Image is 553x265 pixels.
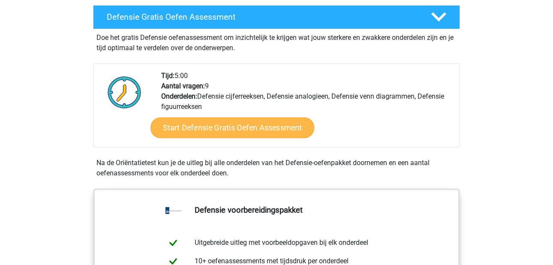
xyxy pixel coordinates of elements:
h4: Defensie Gratis Oefen Assessment [107,12,417,22]
div: Na de Oriëntatietest kun je de uitleg bij alle onderdelen van het Defensie-oefenpakket doornemen ... [93,158,460,178]
a: Start Defensie Gratis Oefen Assessment [150,117,314,138]
b: Tijd: [161,72,174,80]
b: Aantal vragen: [161,82,205,90]
b: Onderdelen: [161,92,197,100]
a: Defensie Gratis Oefen Assessment [90,5,463,29]
div: Doe het gratis Defensie oefenassessment om inzichtelijk te krijgen wat jouw sterkere en zwakkere ... [93,29,460,53]
div: 5:00 9 Defensie cijferreeksen, Defensie analogieen, Defensie venn diagrammen, Defensie figuurreeksen [155,71,459,147]
img: Klok [103,71,146,114]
